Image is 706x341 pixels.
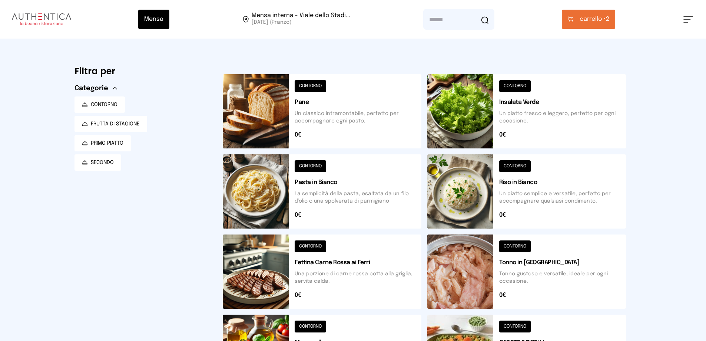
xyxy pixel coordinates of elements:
[252,19,350,26] span: [DATE] (Pranzo)
[91,120,140,128] span: FRUTTA DI STAGIONE
[91,159,114,166] span: SECONDO
[562,10,615,29] button: carrello •2
[74,83,117,94] button: Categorie
[252,13,350,26] span: Viale dello Stadio, 77, 05100 Terni TR, Italia
[74,83,108,94] span: Categorie
[74,116,147,132] button: FRUTTA DI STAGIONE
[74,154,121,171] button: SECONDO
[74,135,131,151] button: PRIMO PIATTO
[580,15,606,24] span: carrello •
[12,13,71,25] img: logo.8f33a47.png
[91,140,123,147] span: PRIMO PIATTO
[91,101,117,108] span: CONTORNO
[580,15,609,24] span: 2
[138,10,169,29] button: Mensa
[74,96,125,113] button: CONTORNO
[74,65,211,77] h6: Filtra per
